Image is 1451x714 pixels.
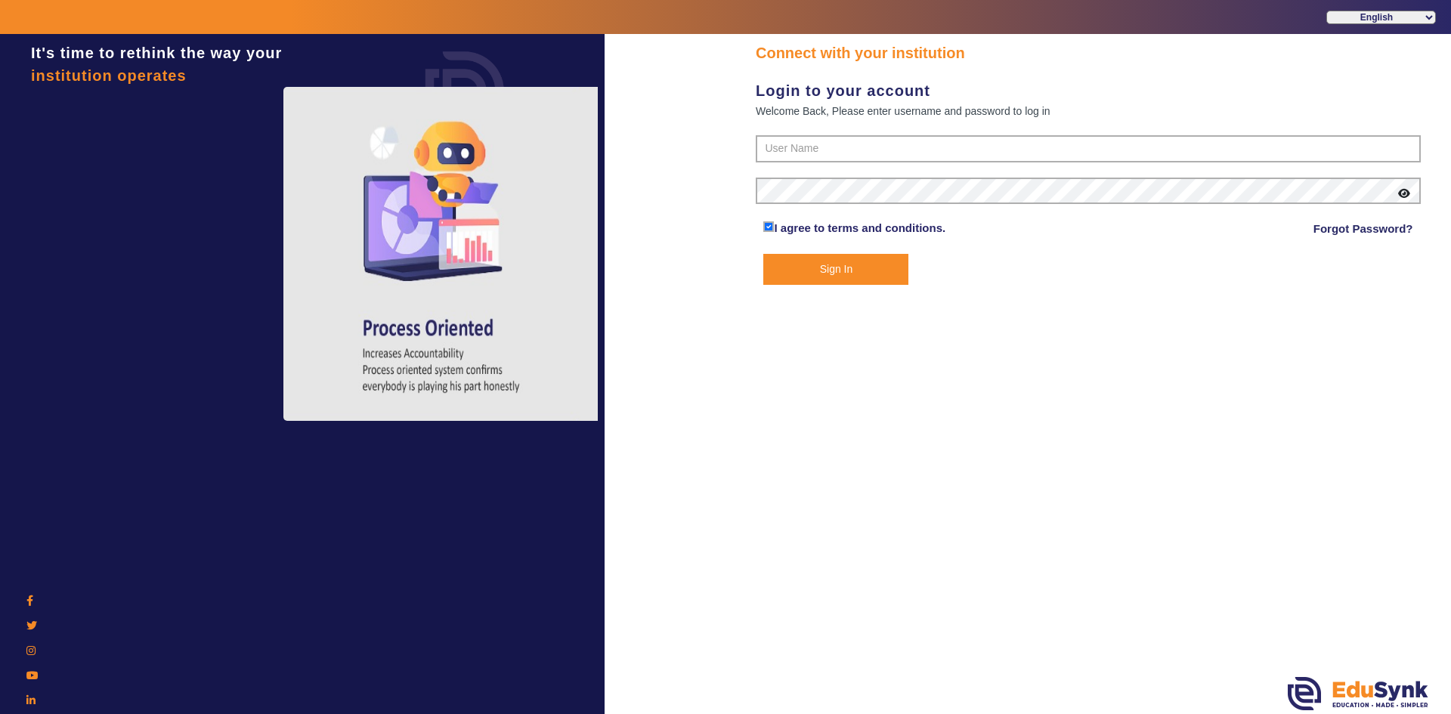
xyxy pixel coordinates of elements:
[283,87,601,421] img: login4.png
[774,221,945,234] a: I agree to terms and conditions.
[1288,677,1428,710] img: edusynk.png
[756,135,1421,162] input: User Name
[31,45,282,61] span: It's time to rethink the way your
[408,34,521,147] img: login.png
[763,254,908,285] button: Sign In
[1313,220,1413,238] a: Forgot Password?
[31,67,187,84] span: institution operates
[756,102,1421,120] div: Welcome Back, Please enter username and password to log in
[756,42,1421,64] div: Connect with your institution
[756,79,1421,102] div: Login to your account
